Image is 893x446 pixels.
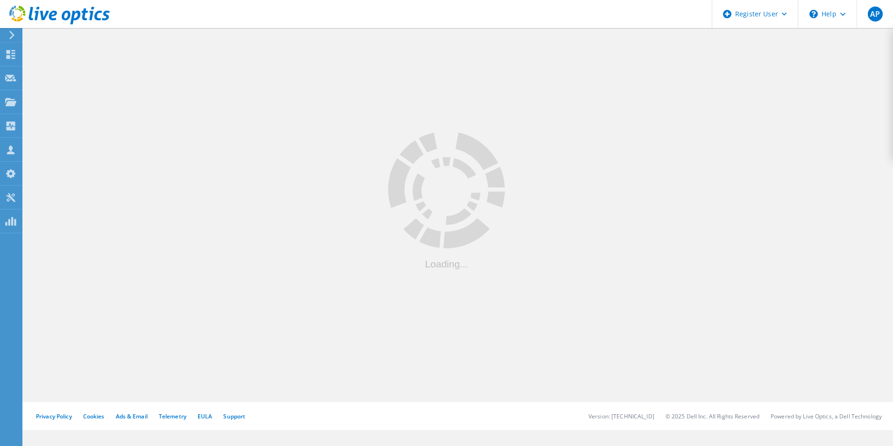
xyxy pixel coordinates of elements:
[588,412,654,420] li: Version: [TECHNICAL_ID]
[870,10,880,18] span: AP
[159,412,186,420] a: Telemetry
[198,412,212,420] a: EULA
[9,20,110,26] a: Live Optics Dashboard
[223,412,245,420] a: Support
[666,412,759,420] li: © 2025 Dell Inc. All Rights Reserved
[83,412,105,420] a: Cookies
[388,259,505,269] div: Loading...
[36,412,72,420] a: Privacy Policy
[771,412,882,420] li: Powered by Live Optics, a Dell Technology
[809,10,818,18] svg: \n
[116,412,148,420] a: Ads & Email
